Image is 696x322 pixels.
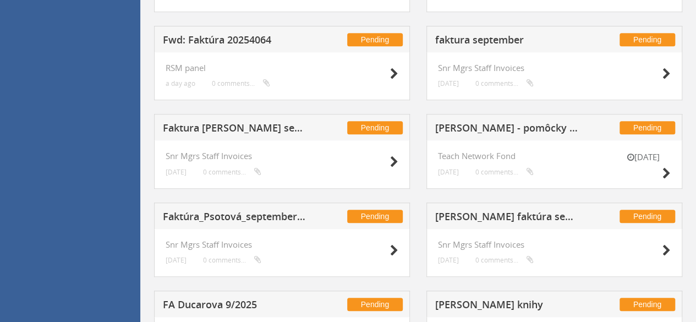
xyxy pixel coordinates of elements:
h4: Snr Mgrs Staff Invoices [166,151,398,161]
small: [DATE] [438,168,459,176]
h5: [PERSON_NAME] faktúra september [435,211,578,225]
small: 0 comments... [203,256,261,264]
small: [DATE] [438,256,459,264]
small: 0 comments... [475,256,534,264]
small: 0 comments... [475,168,534,176]
small: 0 comments... [212,79,270,88]
small: [DATE] [166,256,187,264]
span: Pending [620,33,675,46]
small: [DATE] [166,168,187,176]
h5: faktura september [435,35,578,48]
small: 0 comments... [475,79,534,88]
span: Pending [620,210,675,223]
h4: Teach Network Fond [438,151,671,161]
span: Pending [347,121,403,134]
span: Pending [620,121,675,134]
h5: Faktura [PERSON_NAME] september 100% [163,123,306,137]
h4: Snr Mgrs Staff Invoices [438,240,671,249]
h5: [PERSON_NAME] knihy [435,299,578,313]
span: Pending [620,298,675,311]
span: Pending [347,210,403,223]
span: Pending [347,33,403,46]
h5: [PERSON_NAME] - pomôcky na utuženie kolektívu [435,123,578,137]
h5: FA Ducarova 9/2025 [163,299,306,313]
small: [DATE] [438,79,459,88]
h4: Snr Mgrs Staff Invoices [166,240,398,249]
small: a day ago [166,79,195,88]
h5: Fwd: Faktúra 20254064 [163,35,306,48]
h4: RSM panel [166,63,398,73]
span: Pending [347,298,403,311]
h4: Snr Mgrs Staff Invoices [438,63,671,73]
h5: Faktúra_Psotová_september_2025 [163,211,306,225]
small: [DATE] [616,151,671,163]
small: 0 comments... [203,168,261,176]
